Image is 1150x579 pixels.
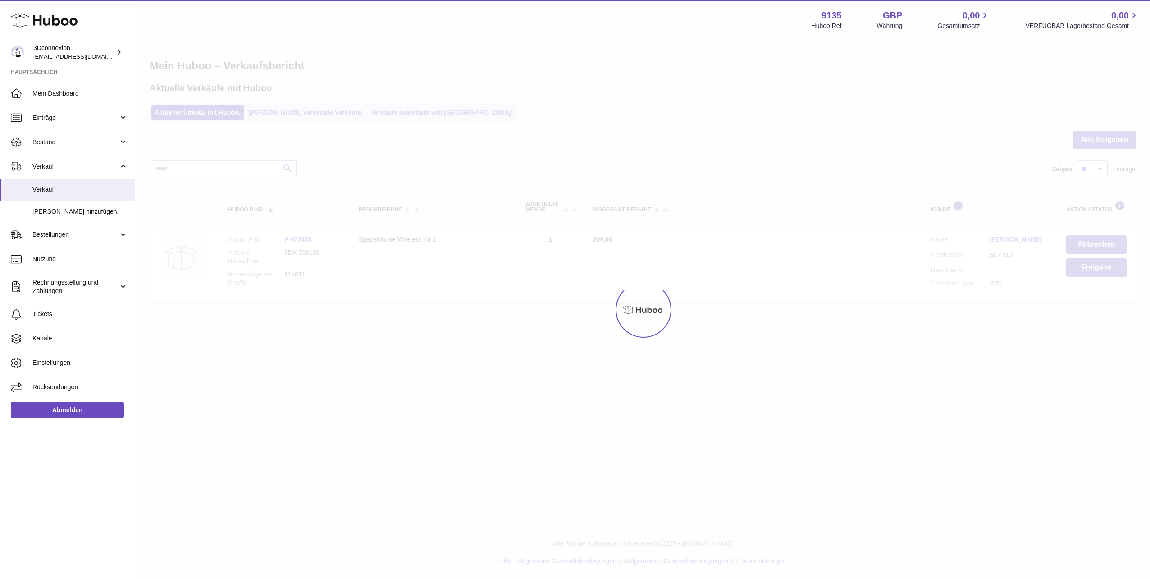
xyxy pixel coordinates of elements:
[1025,22,1139,30] span: VERFÜGBAR Lagerbestand Gesamt
[33,44,114,61] div: 3Dconnexion
[32,138,119,147] span: Bestand
[963,9,980,22] span: 0,00
[32,383,128,391] span: Rücksendungen
[812,22,842,30] div: Huboo Ref
[1025,9,1139,30] a: 0,00 VERFÜGBAR Lagerbestand Gesamt
[937,9,990,30] a: 0,00 Gesamtumsatz
[32,334,128,343] span: Kanäle
[11,46,24,59] img: order_eu@3dconnexion.com
[32,162,119,171] span: Verkauf
[32,230,119,239] span: Bestellungen
[32,89,128,98] span: Mein Dashboard
[32,255,128,263] span: Nutzung
[32,310,128,318] span: Tickets
[821,9,842,22] strong: 9135
[11,402,124,418] a: Abmelden
[32,185,128,194] span: Verkauf
[883,9,902,22] strong: GBP
[1111,9,1129,22] span: 0,00
[33,53,132,60] span: [EMAIL_ADDRESS][DOMAIN_NAME]
[32,278,119,295] span: Rechnungsstellung und Zahlungen
[32,207,128,216] span: [PERSON_NAME] hinzufügen.
[32,358,128,367] span: Einstellungen
[937,22,990,30] span: Gesamtumsatz
[32,114,119,122] span: Einträge
[877,22,903,30] div: Währung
